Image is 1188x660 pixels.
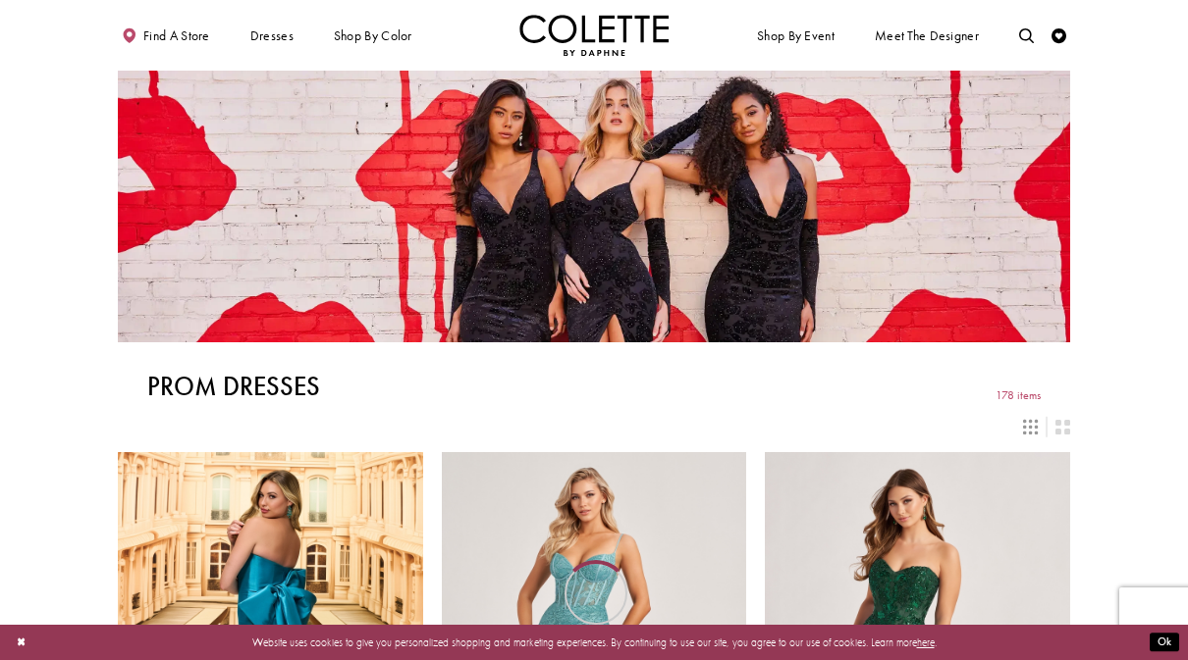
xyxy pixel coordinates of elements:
[143,28,210,43] span: Find a store
[519,15,669,56] a: Visit Home Page
[1055,420,1070,434] span: Switch layout to 2 columns
[9,630,33,656] button: Close Dialog
[246,15,297,56] span: Dresses
[250,28,294,43] span: Dresses
[753,15,837,56] span: Shop By Event
[330,15,415,56] span: Shop by color
[118,15,213,56] a: Find a store
[1048,15,1070,56] a: Check Wishlist
[917,635,935,649] a: here
[1150,634,1179,652] button: Submit Dialog
[147,372,320,401] h1: Prom Dresses
[107,633,1081,652] p: Website uses cookies to give you personalized shopping and marketing experiences. By continuing t...
[1015,15,1038,56] a: Toggle search
[875,28,979,43] span: Meet the designer
[871,15,983,56] a: Meet the designer
[996,389,1041,402] span: 178 items
[334,28,412,43] span: Shop by color
[519,15,669,56] img: Colette by Daphne
[757,28,835,43] span: Shop By Event
[109,411,1079,443] div: Layout Controls
[1023,420,1038,434] span: Switch layout to 3 columns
